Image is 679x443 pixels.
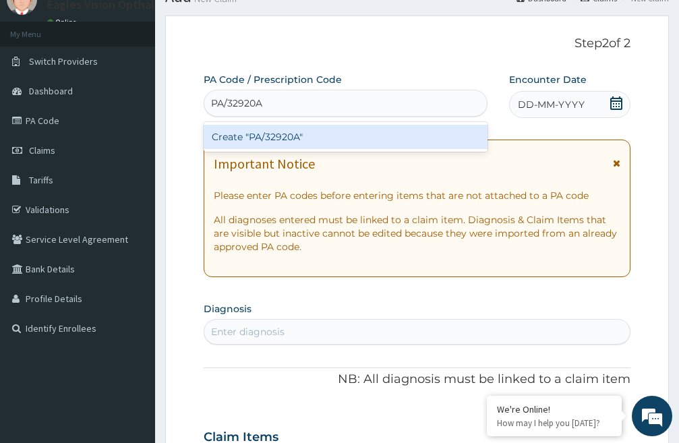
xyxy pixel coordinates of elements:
[204,302,252,316] label: Diagnosis
[497,403,612,415] div: We're Online!
[29,144,55,156] span: Claims
[497,417,612,429] p: How may I help you today?
[78,134,186,270] span: We're online!
[29,85,73,97] span: Dashboard
[214,189,620,202] p: Please enter PA codes before entering items that are not attached to a PA code
[204,125,488,149] div: Create "PA/32920A"
[509,73,587,86] label: Encounter Date
[47,18,80,27] a: Online
[204,73,342,86] label: PA Code / Prescription Code
[214,156,315,171] h1: Important Notice
[29,55,98,67] span: Switch Providers
[204,371,630,388] p: NB: All diagnosis must be linked to a claim item
[70,76,227,93] div: Chat with us now
[211,325,285,338] div: Enter diagnosis
[7,297,257,345] textarea: Type your message and hit 'Enter'
[518,98,585,111] span: DD-MM-YYYY
[204,36,630,51] p: Step 2 of 2
[25,67,55,101] img: d_794563401_company_1708531726252_794563401
[29,174,53,186] span: Tariffs
[214,213,620,254] p: All diagnoses entered must be linked to a claim item. Diagnosis & Claim Items that are visible bu...
[221,7,254,39] div: Minimize live chat window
